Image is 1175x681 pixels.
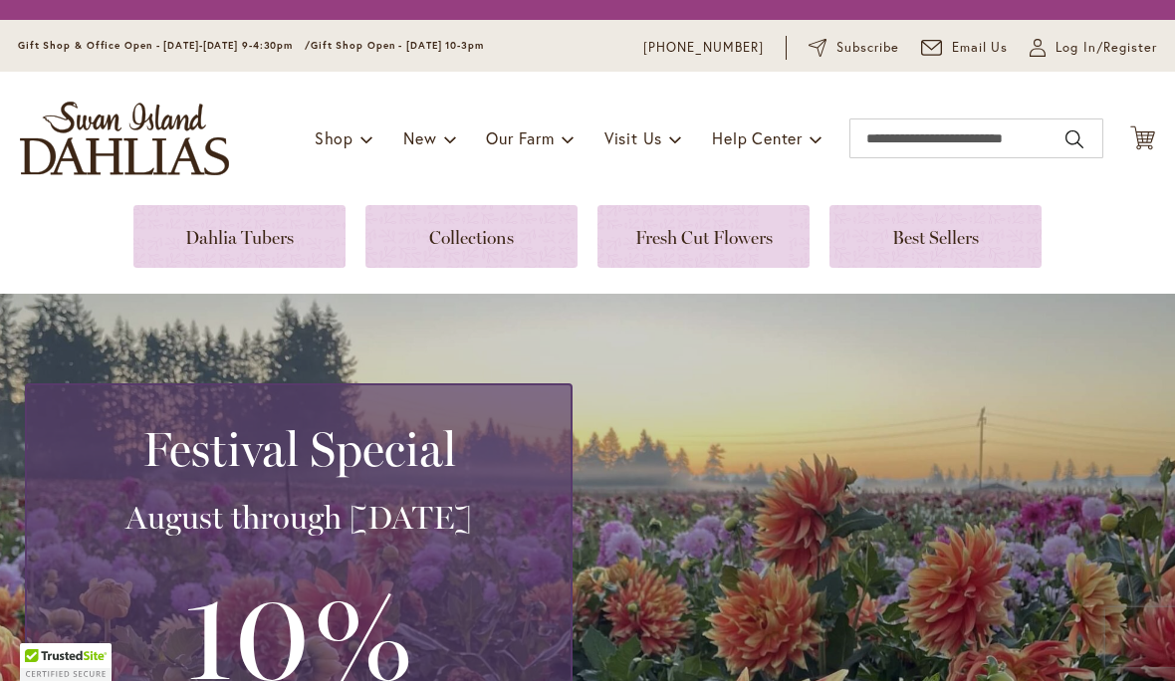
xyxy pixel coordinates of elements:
[604,127,662,148] span: Visit Us
[18,39,311,52] span: Gift Shop & Office Open - [DATE]-[DATE] 9-4:30pm /
[921,38,1009,58] a: Email Us
[1030,38,1157,58] a: Log In/Register
[952,38,1009,58] span: Email Us
[51,421,547,477] h2: Festival Special
[20,102,229,175] a: store logo
[315,127,353,148] span: Shop
[643,38,764,58] a: [PHONE_NUMBER]
[51,498,547,538] h3: August through [DATE]
[712,127,803,148] span: Help Center
[311,39,484,52] span: Gift Shop Open - [DATE] 10-3pm
[1056,38,1157,58] span: Log In/Register
[486,127,554,148] span: Our Farm
[403,127,436,148] span: New
[836,38,899,58] span: Subscribe
[809,38,899,58] a: Subscribe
